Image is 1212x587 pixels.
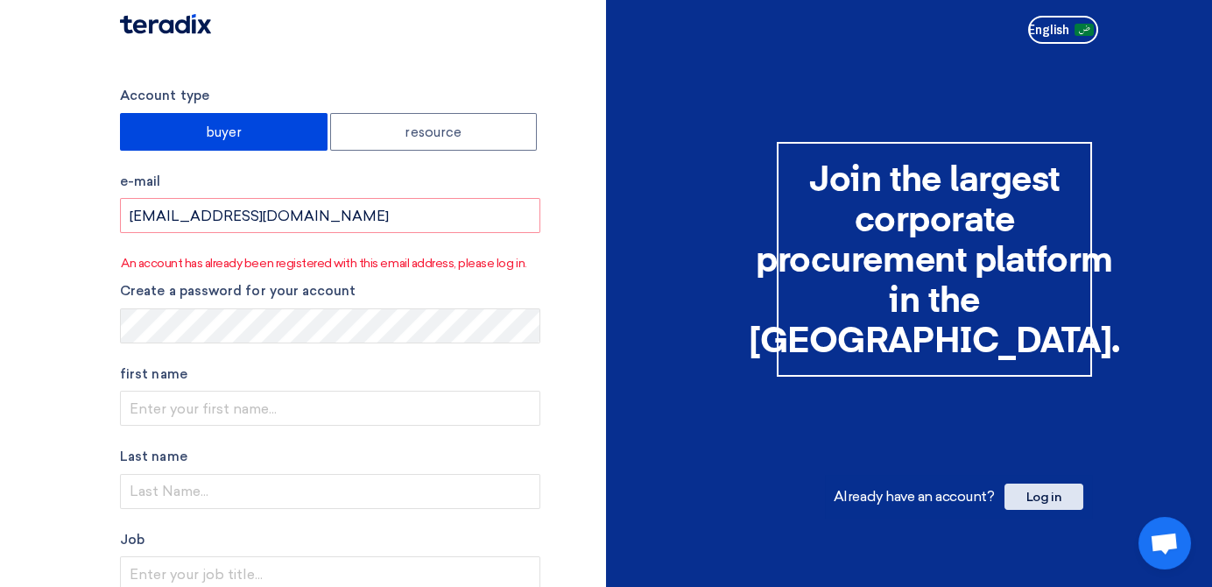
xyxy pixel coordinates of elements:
button: English [1028,16,1098,44]
font: Log in [1026,490,1061,505]
input: Enter your first name... [120,391,540,426]
font: Create a password for your account [120,283,356,299]
font: buyer [206,124,242,140]
font: English [1028,23,1069,38]
div: Open chat [1138,517,1191,569]
font: Last name [120,449,187,464]
img: ar-AR.png [1075,24,1094,37]
img: Teradix logo [120,14,211,34]
font: resource [405,124,462,140]
a: Log in [1004,488,1083,505]
input: Enter your business email... [120,198,540,233]
font: e-mail [120,173,160,189]
font: Already have an account? [834,488,994,505]
font: Account type [120,88,209,103]
input: Last Name... [120,474,540,509]
font: An account has already been registered with this email address, please log in. [121,256,527,271]
font: Job [120,532,144,548]
font: Join the largest corporate procurement platform in the [GEOGRAPHIC_DATA]. [749,164,1119,360]
font: first name [120,366,187,382]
